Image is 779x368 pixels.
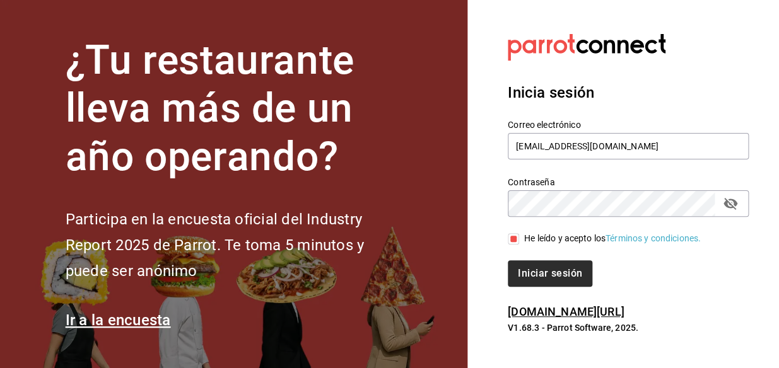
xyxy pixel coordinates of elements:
[606,233,701,243] a: Términos y condiciones.
[508,305,624,318] a: [DOMAIN_NAME][URL]
[508,133,749,159] input: Ingresa tu correo electrónico
[66,311,171,329] a: Ir a la encuesta
[508,321,749,334] p: V1.68.3 - Parrot Software, 2025.
[508,81,749,104] h3: Inicia sesión
[66,207,406,284] h2: Participa en la encuesta oficial del Industry Report 2025 de Parrot. Te toma 5 minutos y puede se...
[508,120,749,129] label: Correo electrónico
[508,260,592,287] button: Iniciar sesión
[508,177,749,186] label: Contraseña
[66,37,406,181] h1: ¿Tu restaurante lleva más de un año operando?
[524,232,701,245] div: He leído y acepto los
[720,193,741,214] button: passwordField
